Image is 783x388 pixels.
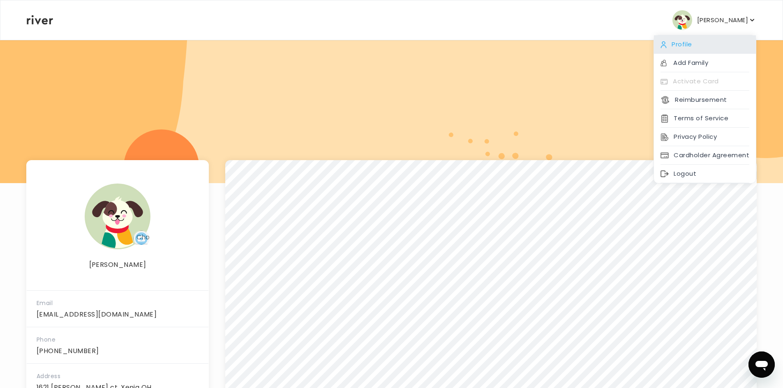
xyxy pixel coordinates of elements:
span: Email [37,299,53,307]
div: Add Family [654,54,756,72]
p: [EMAIL_ADDRESS][DOMAIN_NAME] [37,309,199,320]
div: Terms of Service [654,109,756,128]
div: Activate Card [654,72,756,91]
p: [PERSON_NAME] [697,14,748,26]
p: [PERSON_NAME] [27,259,208,271]
div: Cardholder Agreement [654,146,756,165]
div: Logout [654,165,756,183]
div: Profile [654,35,756,54]
span: Address [37,372,60,380]
img: user avatar [85,184,150,249]
p: [PHONE_NUMBER] [37,345,199,357]
div: Privacy Policy [654,128,756,146]
iframe: Button to launch messaging window [748,351,775,378]
button: user avatar[PERSON_NAME] [672,10,756,30]
button: Reimbursement [661,94,727,106]
img: user avatar [672,10,692,30]
span: Phone [37,335,55,344]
